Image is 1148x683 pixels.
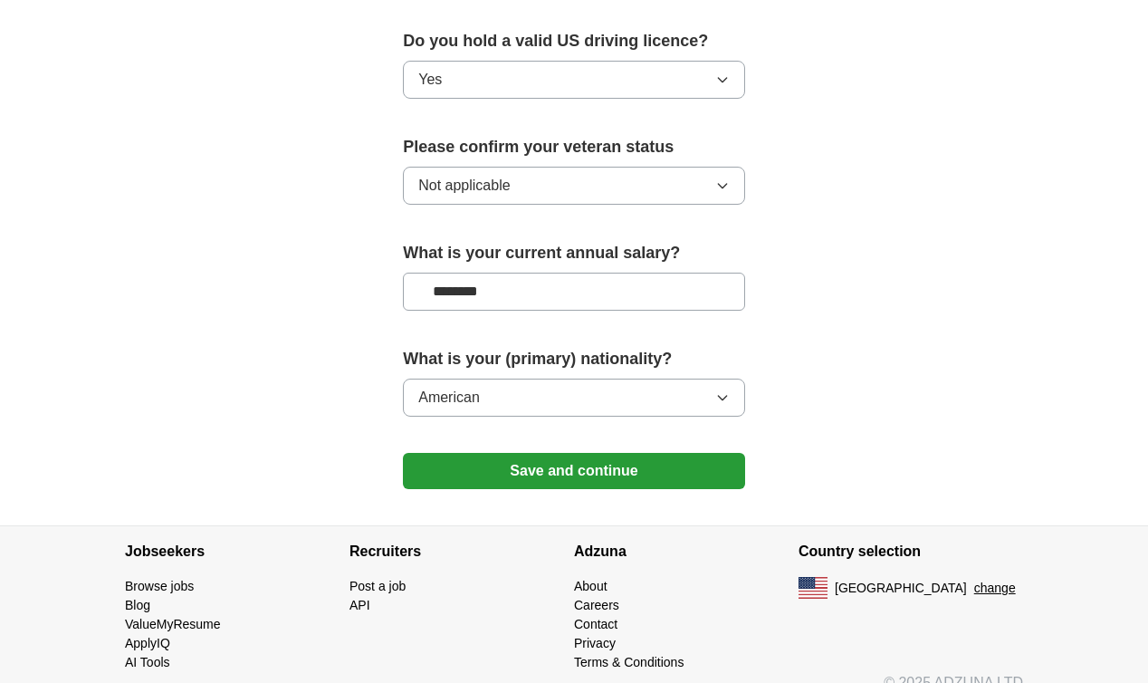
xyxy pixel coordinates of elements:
span: Yes [418,69,442,91]
a: About [574,579,607,593]
span: Not applicable [418,175,510,197]
button: Yes [403,61,745,99]
span: [GEOGRAPHIC_DATA] [835,579,967,598]
a: Privacy [574,636,616,650]
label: What is your current annual salary? [403,241,745,265]
a: ValueMyResume [125,617,221,631]
a: Contact [574,617,617,631]
button: change [974,579,1016,598]
label: Do you hold a valid US driving licence? [403,29,745,53]
a: Browse jobs [125,579,194,593]
a: Blog [125,598,150,612]
a: ApplyIQ [125,636,170,650]
a: Terms & Conditions [574,655,684,669]
button: American [403,379,745,417]
h4: Country selection [799,526,1023,577]
a: Post a job [349,579,406,593]
span: American [418,387,480,409]
label: Please confirm your veteran status [403,135,745,159]
a: Careers [574,598,619,612]
button: Not applicable [403,167,745,205]
img: US flag [799,577,828,599]
button: Save and continue [403,453,745,489]
a: API [349,598,370,612]
label: What is your (primary) nationality? [403,347,745,371]
a: AI Tools [125,655,170,669]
